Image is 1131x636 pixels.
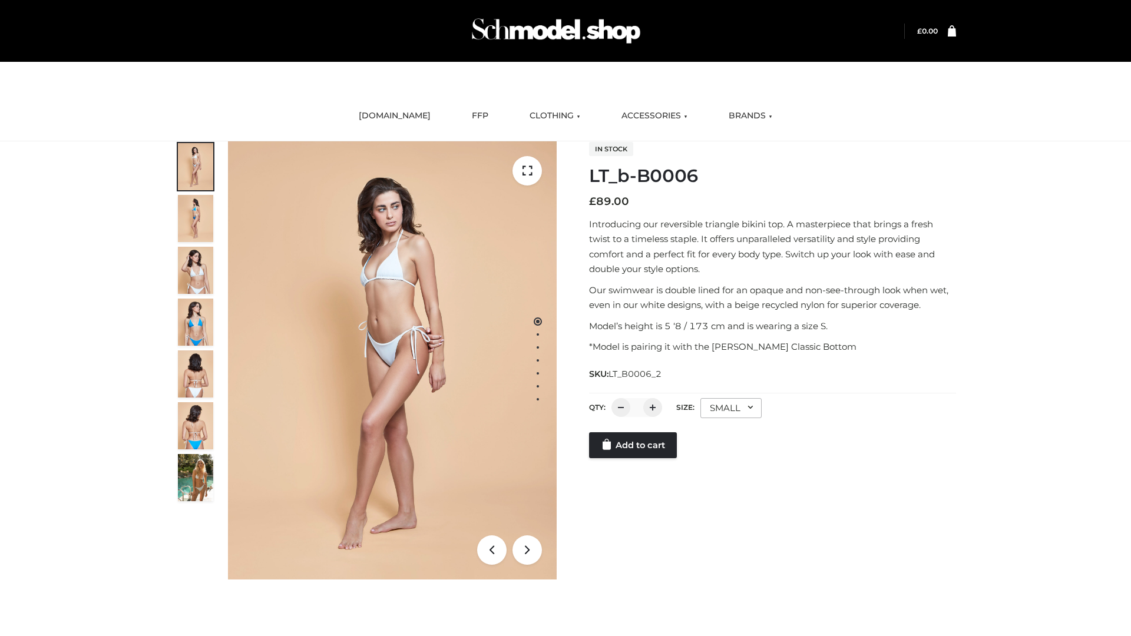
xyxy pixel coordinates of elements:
[589,283,956,313] p: Our swimwear is double lined for an opaque and non-see-through look when wet, even in our white d...
[178,454,213,501] img: Arieltop_CloudNine_AzureSky2.jpg
[468,8,644,54] img: Schmodel Admin 964
[589,319,956,334] p: Model’s height is 5 ‘8 / 173 cm and is wearing a size S.
[178,402,213,449] img: ArielClassicBikiniTop_CloudNine_AzureSky_OW114ECO_8-scaled.jpg
[589,195,629,208] bdi: 89.00
[917,26,922,35] span: £
[589,367,663,381] span: SKU:
[700,398,762,418] div: SMALL
[521,103,589,129] a: CLOTHING
[917,26,938,35] a: £0.00
[609,369,662,379] span: LT_B0006_2
[178,299,213,346] img: ArielClassicBikiniTop_CloudNine_AzureSky_OW114ECO_4-scaled.jpg
[463,103,497,129] a: FFP
[676,403,695,412] label: Size:
[613,103,696,129] a: ACCESSORIES
[589,339,956,355] p: *Model is pairing it with the [PERSON_NAME] Classic Bottom
[589,217,956,277] p: Introducing our reversible triangle bikini top. A masterpiece that brings a fresh twist to a time...
[178,350,213,397] img: ArielClassicBikiniTop_CloudNine_AzureSky_OW114ECO_7-scaled.jpg
[350,103,439,129] a: [DOMAIN_NAME]
[589,403,606,412] label: QTY:
[178,195,213,242] img: ArielClassicBikiniTop_CloudNine_AzureSky_OW114ECO_2-scaled.jpg
[589,195,596,208] span: £
[720,103,781,129] a: BRANDS
[589,142,633,156] span: In stock
[178,247,213,294] img: ArielClassicBikiniTop_CloudNine_AzureSky_OW114ECO_3-scaled.jpg
[178,143,213,190] img: ArielClassicBikiniTop_CloudNine_AzureSky_OW114ECO_1-scaled.jpg
[589,165,956,187] h1: LT_b-B0006
[589,432,677,458] a: Add to cart
[228,141,557,579] img: LT_b-B0006
[917,26,938,35] bdi: 0.00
